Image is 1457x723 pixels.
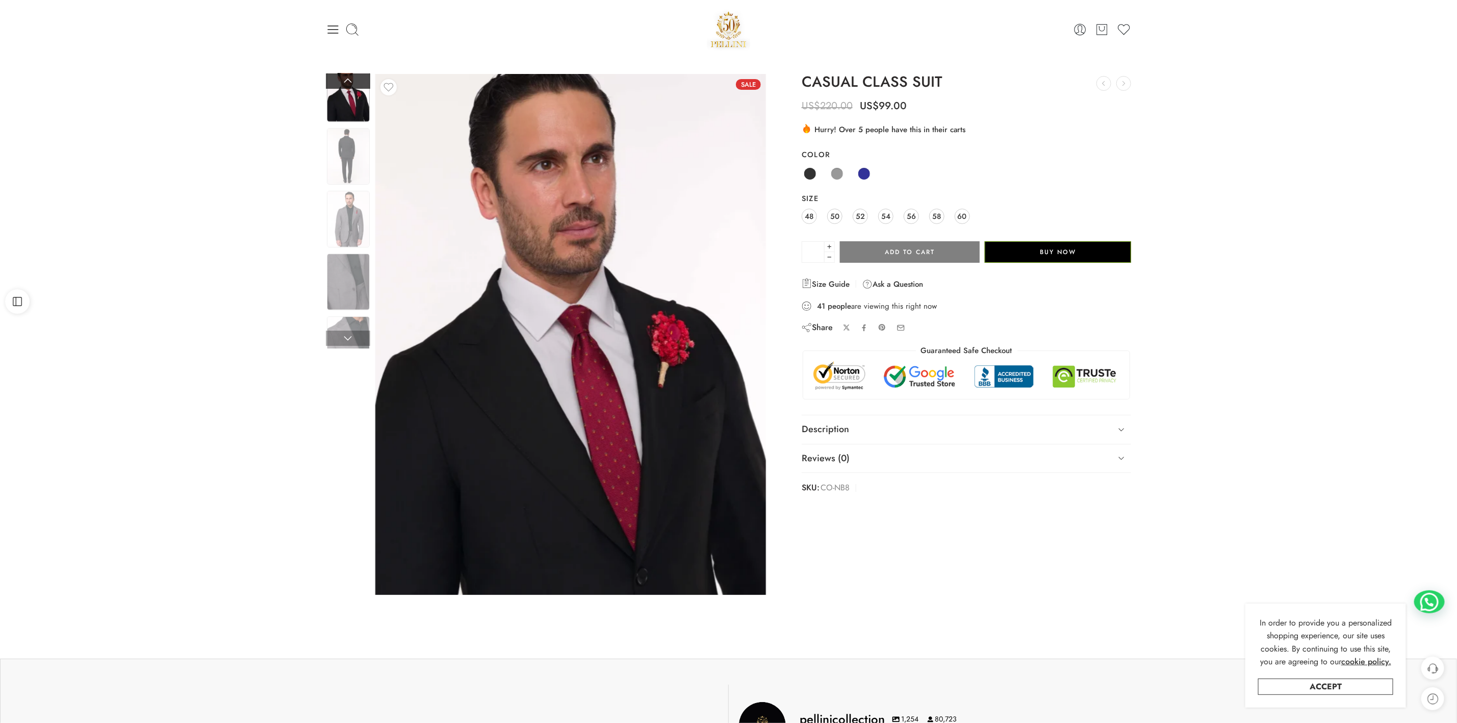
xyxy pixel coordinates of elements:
span: US$ [860,98,879,113]
a: Login / Register [1073,22,1087,37]
span: CO-NB8 [821,481,850,495]
span: US$ [802,98,820,113]
button: Buy Now [985,241,1131,263]
a: 54 [878,209,893,224]
a: 56 [904,209,919,224]
a: Accept [1258,679,1393,695]
h1: CASUAL CLASS SUIT [802,74,1132,90]
label: Color [802,149,1132,160]
a: Email to your friends [897,323,905,332]
span: In order to provide you a personalized shopping experience, our site uses cookies. By continuing ... [1260,617,1392,668]
a: 58 [929,209,944,224]
div: Share [802,322,833,333]
a: Size Guide [802,278,850,290]
a: cookie policy. [1341,655,1391,668]
img: Pellini [707,8,751,51]
span: 48 [805,209,813,223]
a: 52 [853,209,868,224]
a: Share on X [843,324,851,332]
strong: 41 [817,301,825,311]
div: Hurry! Over 5 people have this in their carts [802,123,1132,135]
span: 60 [958,209,967,223]
input: Product quantity [802,241,825,263]
span: Sale [736,79,761,90]
a: Pin on Pinterest [878,323,886,332]
span: 50 [830,209,839,223]
a: Ask a Question [862,278,923,290]
div: are viewing this right now [802,301,1132,312]
a: 48 [802,209,817,224]
img: co-nb8-scaled-1.webp [327,254,370,310]
button: Add to cart [840,241,980,263]
a: Reviews (0) [802,444,1132,473]
span: 56 [907,209,916,223]
span: 58 [932,209,941,223]
bdi: 220.00 [802,98,853,113]
span: 54 [881,209,890,223]
img: DSC_9084_Set_007-scaled-1.webp [375,74,766,595]
img: co-nb8-scaled-1.webp [327,191,370,247]
a: Wishlist [1117,22,1131,37]
a: 60 [955,209,970,224]
a: Share on Facebook [860,324,868,332]
strong: SKU: [802,481,820,495]
img: co-nb8-scaled-1.webp [327,316,370,373]
img: co-nb8-scaled-1.webp [327,65,370,122]
a: Pellini - [707,8,751,51]
img: Trust [811,361,1122,391]
bdi: 99.00 [860,98,907,113]
a: Cart [1095,22,1109,37]
label: Size [802,193,1132,204]
strong: people [828,301,851,311]
span: 52 [856,209,865,223]
legend: Guaranteed Safe Checkout [916,345,1017,356]
a: 50 [827,209,842,224]
a: Description [802,415,1132,444]
img: co-nb8-scaled-1.webp [327,128,370,185]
